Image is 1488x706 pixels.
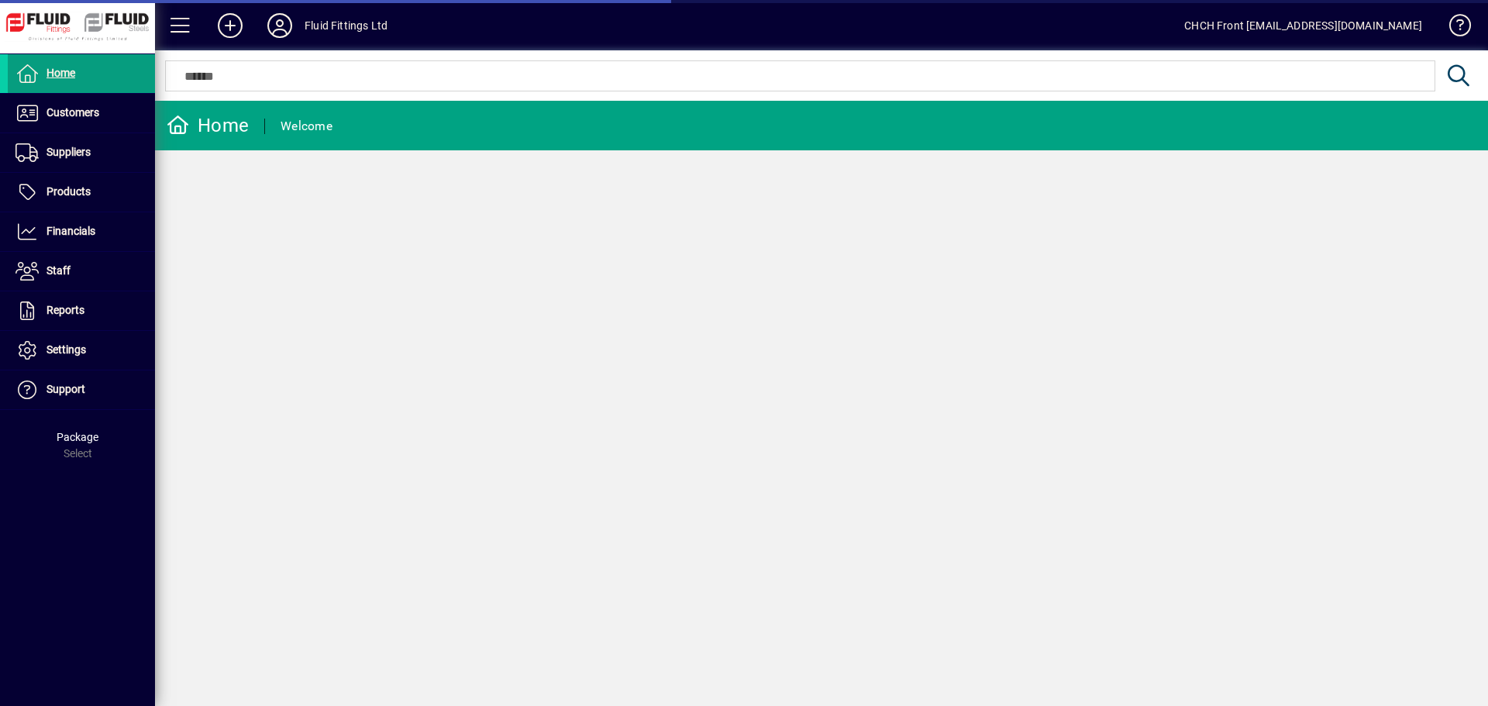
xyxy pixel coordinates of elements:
a: Settings [8,331,155,370]
span: Support [46,383,85,395]
span: Staff [46,264,71,277]
span: Reports [46,304,84,316]
button: Add [205,12,255,40]
div: Welcome [281,114,332,139]
div: CHCH Front [EMAIL_ADDRESS][DOMAIN_NAME] [1184,13,1422,38]
span: Suppliers [46,146,91,158]
div: Fluid Fittings Ltd [305,13,387,38]
span: Financials [46,225,95,237]
span: Home [46,67,75,79]
a: Knowledge Base [1438,3,1469,53]
a: Suppliers [8,133,155,172]
span: Customers [46,106,99,119]
a: Support [8,370,155,409]
a: Staff [8,252,155,291]
button: Profile [255,12,305,40]
a: Customers [8,94,155,133]
a: Products [8,173,155,212]
a: Financials [8,212,155,251]
span: Package [57,431,98,443]
a: Reports [8,291,155,330]
span: Settings [46,343,86,356]
span: Products [46,185,91,198]
div: Home [167,113,249,138]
